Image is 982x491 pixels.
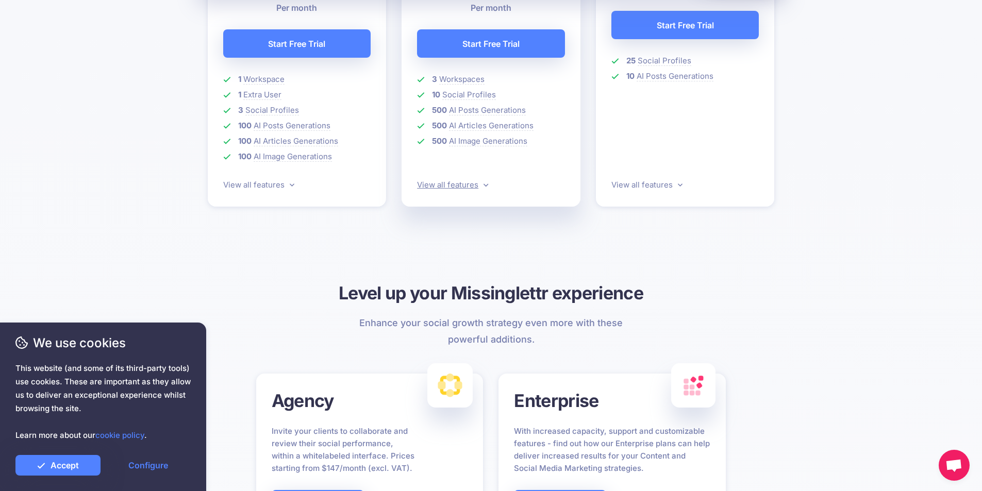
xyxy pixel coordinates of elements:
a: Open chat [939,450,970,481]
b: 500 [432,121,447,130]
span: AI Articles Generations [254,136,338,146]
b: 3 [432,74,437,84]
b: 10 [432,90,440,99]
p: With increased capacity, support and customizable features - find out how our Enterprise plans ca... [514,425,710,475]
b: 25 [626,56,636,65]
a: cookie policy [95,430,144,440]
b: 100 [238,136,252,146]
b: 500 [432,105,447,115]
span: Workspaces [439,74,485,84]
p: Per month [417,2,565,14]
b: 10 [626,71,635,81]
a: View all features [417,180,488,190]
h3: Level up your Missinglettr experience [208,281,775,304]
b: 100 [238,121,252,130]
b: 500 [432,136,447,146]
span: AI Posts Generations [449,105,526,115]
a: View all features [611,180,683,190]
p: Enhance your social growth strategy even more with these powerful additions. [353,315,629,348]
span: This website (and some of its third-party tools) use cookies. These are important as they allow u... [15,362,191,442]
a: Start Free Trial [223,29,371,58]
a: Accept [15,455,101,476]
span: Workspace [243,74,285,84]
a: Configure [106,455,191,476]
span: Social Profiles [245,105,299,115]
h3: Enterprise [514,389,710,412]
a: Start Free Trial [417,29,565,58]
span: Extra User [243,90,281,100]
span: AI Articles Generations [449,121,534,131]
span: We use cookies [15,334,191,352]
a: Start Free Trial [611,11,759,39]
p: Per month [223,2,371,14]
b: 1 [238,74,241,84]
a: View all features [223,180,294,190]
b: 1 [238,90,241,99]
h3: Agency [272,389,468,412]
b: 100 [238,151,252,161]
span: AI Posts Generations [254,121,330,131]
p: Invite your clients to collaborate and review their social performance, within a whitelabeled int... [272,425,415,475]
span: AI Image Generations [449,136,527,146]
span: AI Image Generations [254,151,332,162]
b: 3 [238,105,243,115]
span: Social Profiles [638,56,691,66]
span: AI Posts Generations [637,71,713,81]
span: Social Profiles [442,90,496,100]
